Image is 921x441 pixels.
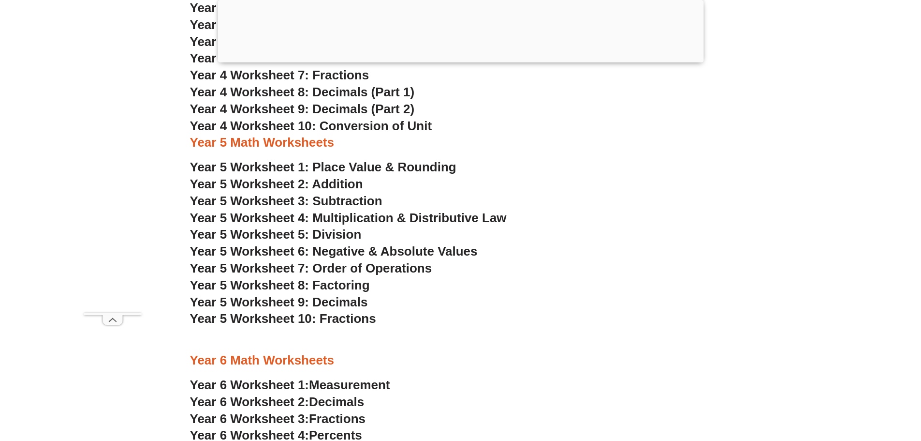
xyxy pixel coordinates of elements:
[190,352,731,369] h3: Year 6 Math Worksheets
[309,395,364,409] span: Decimals
[190,51,362,65] a: Year 4 Worksheet 6: Division
[190,119,432,133] a: Year 4 Worksheet 10: Conversion of Unit
[190,411,309,426] span: Year 6 Worksheet 3:
[190,411,365,426] a: Year 6 Worksheet 3:Fractions
[309,411,365,426] span: Fractions
[190,194,382,208] a: Year 5 Worksheet 3: Subtraction
[190,177,363,191] a: Year 5 Worksheet 2: Addition
[190,378,390,392] a: Year 6 Worksheet 1:Measurement
[190,102,415,116] a: Year 4 Worksheet 9: Decimals (Part 2)
[190,378,309,392] span: Year 6 Worksheet 1:
[760,332,921,441] iframe: Chat Widget
[190,395,365,409] a: Year 6 Worksheet 2:Decimals
[190,34,394,49] a: Year 4 Worksheet 5: Multiplication
[190,160,456,174] a: Year 5 Worksheet 1: Place Value & Rounding
[190,211,507,225] a: Year 5 Worksheet 4: Multiplication & Distributive Law
[190,244,478,259] a: Year 5 Worksheet 6: Negative & Absolute Values
[190,85,415,99] a: Year 4 Worksheet 8: Decimals (Part 1)
[309,378,390,392] span: Measurement
[190,0,382,15] a: Year 4 Worksheet 3: Subtraction
[190,68,369,82] a: Year 4 Worksheet 7: Fractions
[190,278,370,292] a: Year 5 Worksheet 8: Factoring
[84,22,142,313] iframe: Advertisement
[190,17,492,32] a: Year 4 Worksheet 4: Rounding & Counting Change
[190,311,376,326] a: Year 5 Worksheet 10: Fractions
[190,227,362,242] a: Year 5 Worksheet 5: Division
[190,295,368,309] a: Year 5 Worksheet 9: Decimals
[190,261,432,275] a: Year 5 Worksheet 7: Order of Operations
[190,395,309,409] span: Year 6 Worksheet 2:
[190,135,731,151] h3: Year 5 Math Worksheets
